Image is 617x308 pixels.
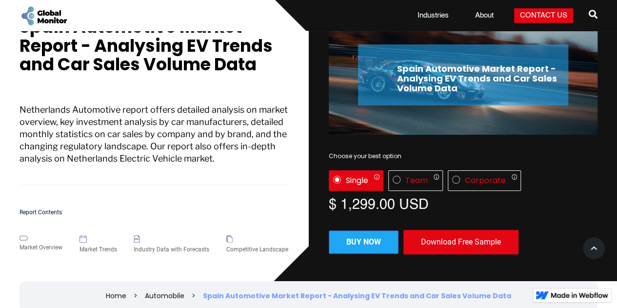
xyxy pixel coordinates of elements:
[106,291,126,301] a: Home
[329,196,597,210] div: $ 1,299.00 USD
[134,291,138,301] div: >
[145,291,184,301] a: Automobile
[134,245,209,254] div: Industry Data with Forecasts
[192,291,196,301] div: >
[203,291,511,301] div: Spain Automotive Market Report - Analysing EV Trends and Car Sales Volume Data
[80,245,117,254] div: Market Trends
[589,7,597,21] span: 
[226,245,288,254] div: Competitive Landscape
[20,103,288,185] p: Netherlands Automotive report offers detailed analysis on market overview, key investment analysi...
[465,176,506,185] div: Corporate
[397,64,558,93] h2: Spain Automotive Market Report - Analysing EV Trends and Car Sales Volume Data
[405,176,428,185] div: Team
[346,176,368,185] div: Single
[589,6,597,25] a: 
[551,292,608,298] img: Made in Webflow
[329,151,597,161] div: Choose your best option
[469,11,499,21] a: About
[329,170,597,191] div: License
[514,8,573,23] a: Contact Us
[20,209,288,216] h5: Report Contents
[20,18,288,84] h1: Spain Automotive Market Report - Analysing EV Trends and Car Sales Volume Data
[20,5,68,27] a: home
[329,230,398,254] a: Buy now
[403,230,518,254] div: Download Free Sample
[20,243,62,252] div: Market Overview
[412,11,455,21] a: Industries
